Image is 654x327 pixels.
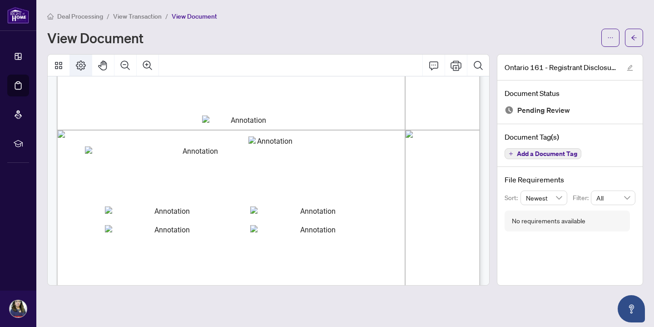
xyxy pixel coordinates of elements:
h4: File Requirements [505,174,635,185]
p: Filter: [573,193,591,203]
div: No requirements available [512,216,585,226]
span: edit [627,65,633,71]
span: View Document [172,12,217,20]
span: ellipsis [607,35,614,41]
span: Ontario 161 - Registrant Disclosure of Interest Disposition of Prop.pdf [505,62,618,73]
h4: Document Tag(s) [505,131,635,142]
span: home [47,13,54,20]
img: Document Status [505,106,514,115]
span: View Transaction [113,12,162,20]
span: arrow-left [631,35,637,41]
button: Open asap [618,295,645,322]
h1: View Document [47,30,144,45]
span: All [596,191,630,205]
img: Profile Icon [10,300,27,317]
h4: Document Status [505,88,635,99]
span: Newest [526,191,562,205]
img: logo [7,7,29,24]
p: Sort: [505,193,520,203]
span: Pending Review [517,104,570,116]
li: / [107,11,109,21]
span: plus [509,151,513,156]
span: Add a Document Tag [517,151,577,157]
button: Add a Document Tag [505,148,581,159]
span: Deal Processing [57,12,103,20]
li: / [165,11,168,21]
